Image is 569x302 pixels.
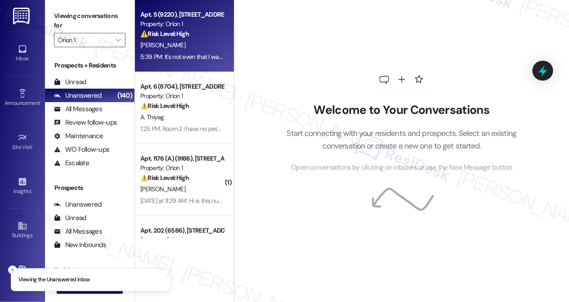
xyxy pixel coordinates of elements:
div: Apt. 1176 (A) (9186), [STREET_ADDRESS] [140,154,224,163]
div: Apt. 202 (6586), [STREET_ADDRESS] [140,226,224,235]
div: Property: Orion 1 [140,235,224,245]
div: Unanswered [54,200,102,209]
span: A. Thiyag [140,113,164,121]
span: • [40,99,41,105]
span: [PERSON_NAME] [140,41,185,49]
div: Review follow-ups [54,118,117,127]
div: 1:25 PM: Room 2 I have no pets and you have my full permission [140,125,305,133]
div: Unanswered [54,91,102,100]
div: (140) [115,89,134,103]
strong: ⚠️ Risk Level: High [140,102,189,110]
div: Property: Orion 1 [140,163,224,173]
div: Unread [54,77,86,87]
div: New Inbounds [54,240,106,250]
div: [DATE] at 11:29 AM: Hi is this number still working? I am not receiving any response [140,197,350,205]
div: All Messages [54,227,102,236]
label: Viewing conversations for [54,9,125,33]
span: • [31,187,32,193]
div: Unread [54,213,86,223]
div: Prospects [45,183,134,193]
span: • [32,143,34,149]
strong: ⚠️ Risk Level: High [140,174,189,182]
button: Close toast [8,266,17,275]
span: Open conversations by clicking on inboxes or use the New Message button [291,162,512,173]
div: Apt. 6 (8704), [STREET_ADDRESS] [140,82,224,91]
a: Buildings [4,218,40,243]
div: Prospects + Residents [45,61,134,70]
a: Insights • [4,174,40,198]
div: All Messages [54,104,102,114]
div: Maintenance [54,131,103,141]
p: Start connecting with your residents and prospects. Select an existing conversation or create a n... [273,127,530,153]
div: Escalate [54,158,89,168]
h2: Welcome to Your Conversations [273,103,530,117]
input: All communities [58,33,111,47]
a: Site Visit • [4,130,40,154]
a: Leads [4,263,40,287]
div: Property: Orion 1 [140,91,224,101]
div: WO Follow-ups [54,145,109,154]
div: Apt. 5 (9220), [STREET_ADDRESS] [140,10,224,19]
strong: ⚠️ Risk Level: High [140,30,189,38]
div: Property: Orion 1 [140,19,224,29]
i:  [116,36,121,44]
a: Inbox [4,41,40,66]
span: [PERSON_NAME] [140,185,185,193]
img: ResiDesk Logo [13,8,31,24]
p: Viewing the Unanswered inbox [18,276,90,284]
